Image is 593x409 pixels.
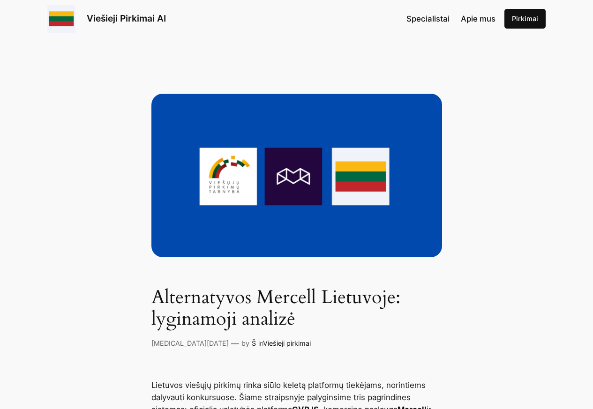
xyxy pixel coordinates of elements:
h1: ​Alternatyvos Mercell Lietuvoje: lyginamoji analizė [151,287,442,330]
p: — [231,337,239,350]
img: Viešieji pirkimai logo [47,5,75,33]
a: Specialistai [406,13,450,25]
a: Apie mus [461,13,495,25]
a: [MEDICAL_DATA][DATE] [151,339,229,347]
a: Viešieji Pirkimai AI [87,13,166,24]
a: Š [252,339,256,347]
a: Viešieji pirkimai [263,339,311,347]
span: in [258,339,263,347]
span: Apie mus [461,14,495,23]
p: by [241,338,249,349]
a: Pirkimai [504,9,546,29]
span: Specialistai [406,14,450,23]
nav: Navigation [406,13,495,25]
